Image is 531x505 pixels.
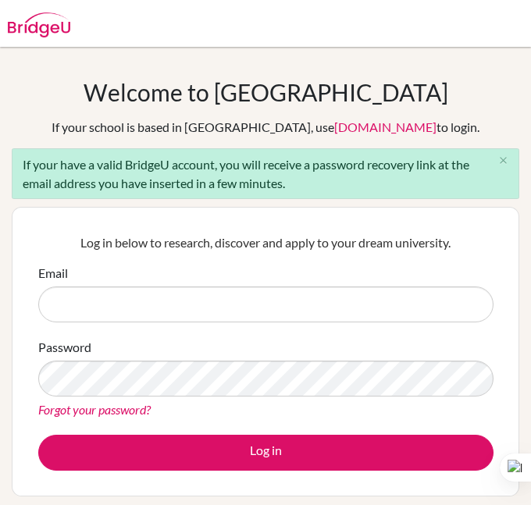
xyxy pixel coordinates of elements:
[38,338,91,357] label: Password
[52,118,479,137] div: If your school is based in [GEOGRAPHIC_DATA], use to login.
[38,233,494,252] p: Log in below to research, discover and apply to your dream university.
[38,435,494,471] button: Log in
[334,119,437,134] a: [DOMAIN_NAME]
[487,149,519,172] button: Close
[12,148,519,199] div: If your have a valid BridgeU account, you will receive a password recovery link at the email addr...
[497,155,509,166] i: close
[38,264,68,283] label: Email
[84,78,448,106] h1: Welcome to [GEOGRAPHIC_DATA]
[8,12,70,37] img: Bridge-U
[38,402,151,417] a: Forgot your password?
